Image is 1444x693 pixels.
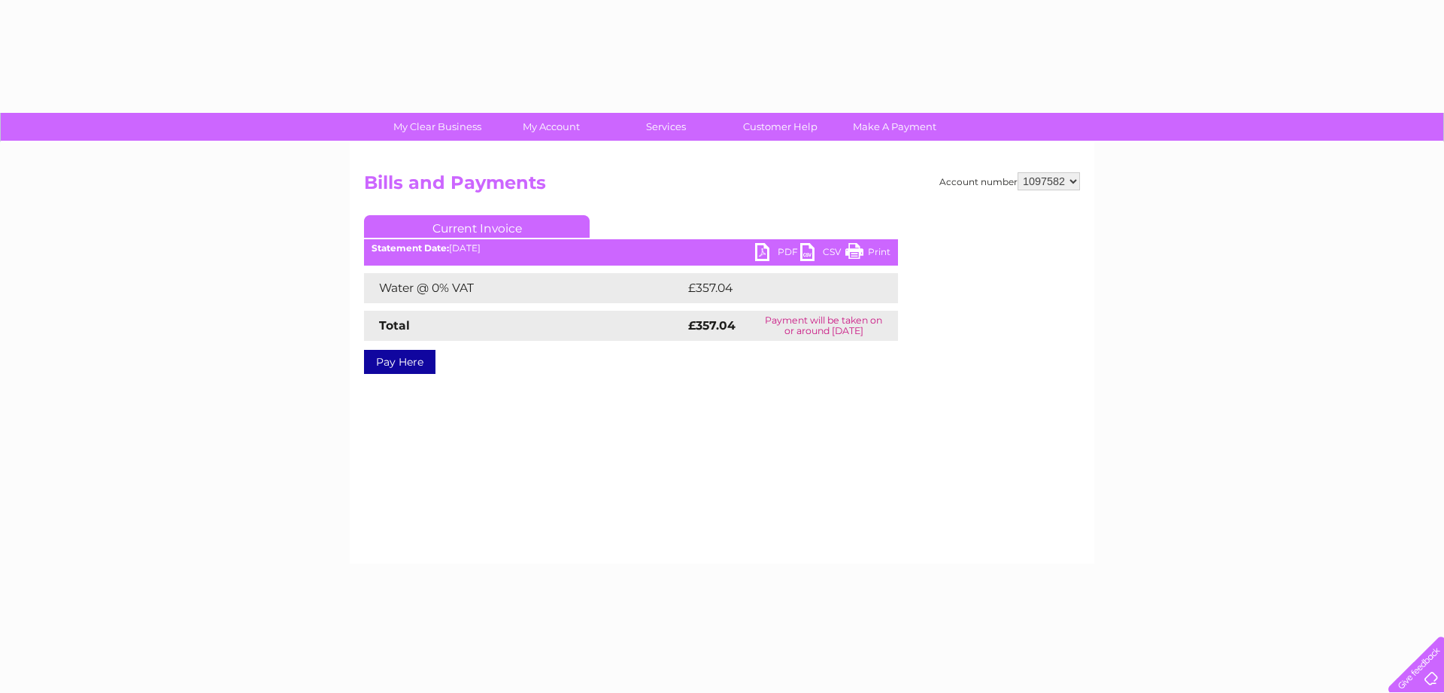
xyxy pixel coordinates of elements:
strong: £357.04 [688,318,736,333]
a: Print [845,243,890,265]
a: My Account [490,113,614,141]
div: [DATE] [364,243,898,254]
strong: Total [379,318,410,333]
a: Pay Here [364,350,435,374]
a: Services [604,113,728,141]
div: Account number [939,172,1080,190]
a: PDF [755,243,800,265]
a: My Clear Business [375,113,499,141]
a: Current Invoice [364,215,590,238]
b: Statement Date: [372,242,449,254]
a: Make A Payment [833,113,957,141]
td: Water @ 0% VAT [364,273,684,303]
td: £357.04 [684,273,871,303]
a: Customer Help [718,113,842,141]
h2: Bills and Payments [364,172,1080,201]
td: Payment will be taken on or around [DATE] [750,311,898,341]
a: CSV [800,243,845,265]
